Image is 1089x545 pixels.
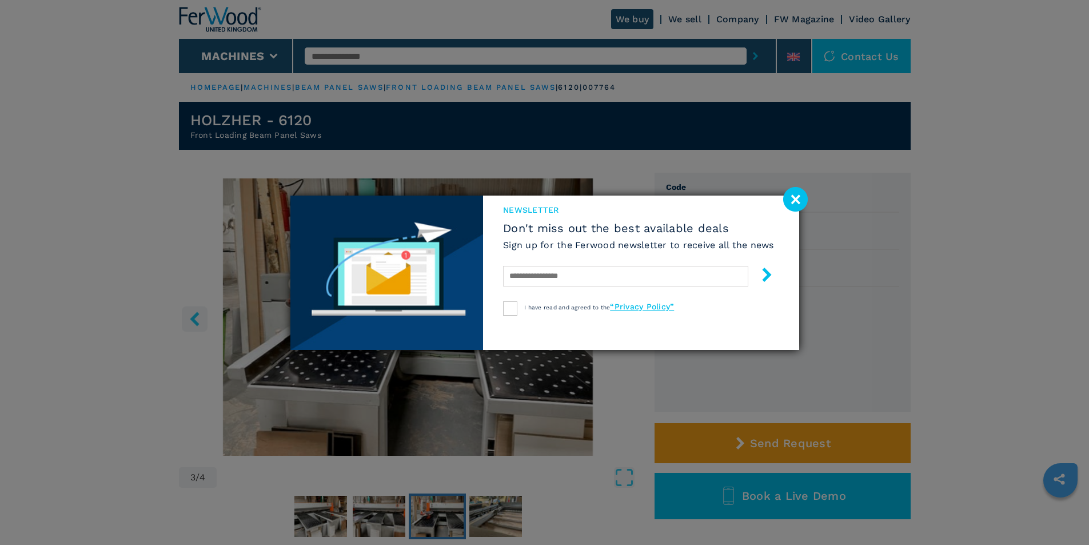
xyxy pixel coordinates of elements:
span: Don't miss out the best available deals [503,221,774,235]
span: newsletter [503,204,774,216]
span: I have read and agreed to the [524,304,674,311]
button: submit-button [748,263,774,290]
img: Newsletter image [290,196,484,350]
h6: Sign up for the Ferwood newsletter to receive all the news [503,238,774,252]
a: “Privacy Policy” [610,302,674,311]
